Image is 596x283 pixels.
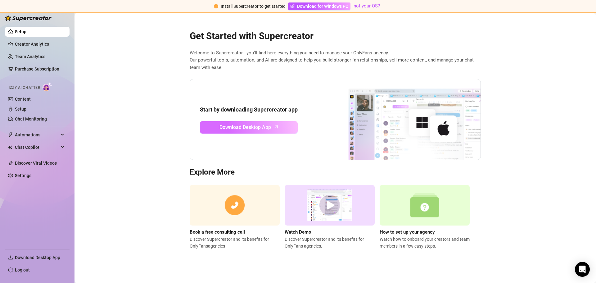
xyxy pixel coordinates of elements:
[15,107,26,112] a: Setup
[297,3,348,10] span: Download for Windows PC
[273,123,280,130] span: arrow-up
[285,185,375,249] a: Watch DemoDiscover Supercreator and its benefits for OnlyFans agencies.
[15,130,59,140] span: Automations
[15,116,47,121] a: Chat Monitoring
[43,82,52,91] img: AI Chatter
[325,79,481,160] img: download app
[15,97,31,102] a: Content
[8,132,13,137] span: thunderbolt
[285,236,375,249] span: Discover Supercreator and its benefits for OnlyFans agencies.
[285,185,375,226] img: supercreator demo
[15,161,57,166] a: Discover Viral Videos
[190,49,481,71] span: Welcome to Supercreator - you’ll find here everything you need to manage your OnlyFans agency. Ou...
[190,185,280,226] img: consulting call
[200,106,298,113] strong: Start by downloading Supercreator app
[575,262,590,277] div: Open Intercom Messenger
[290,4,295,8] span: windows
[380,185,470,226] img: setup agency guide
[8,255,13,260] span: download
[190,229,245,235] strong: Book a free consulting call
[219,123,271,131] span: Download Desktop App
[15,267,30,272] a: Log out
[8,145,12,149] img: Chat Copilot
[221,4,286,9] span: Install Supercreator to get started
[9,85,40,91] span: Izzy AI Chatter
[15,64,65,74] a: Purchase Subscription
[288,2,350,10] a: Download for Windows PC
[15,255,60,260] span: Download Desktop App
[285,229,311,235] strong: Watch Demo
[380,229,435,235] strong: How to set up your agency
[15,54,45,59] a: Team Analytics
[15,173,31,178] a: Settings
[15,142,59,152] span: Chat Copilot
[354,3,380,9] a: not your OS?
[214,4,218,8] span: exclamation-circle
[380,236,470,249] span: Watch how to onboard your creators and team members in a few easy steps.
[200,121,298,134] a: Download Desktop Apparrow-up
[190,236,280,249] span: Discover Supercreator and its benefits for OnlyFans agencies
[190,30,481,42] h2: Get Started with Supercreator
[15,39,65,49] a: Creator Analytics
[190,185,280,249] a: Book a free consulting callDiscover Supercreator and its benefits for OnlyFansagencies
[190,167,481,177] h3: Explore More
[15,29,26,34] a: Setup
[380,185,470,249] a: How to set up your agencyWatch how to onboard your creators and team members in a few easy steps.
[5,15,52,21] img: logo-BBDzfeDw.svg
